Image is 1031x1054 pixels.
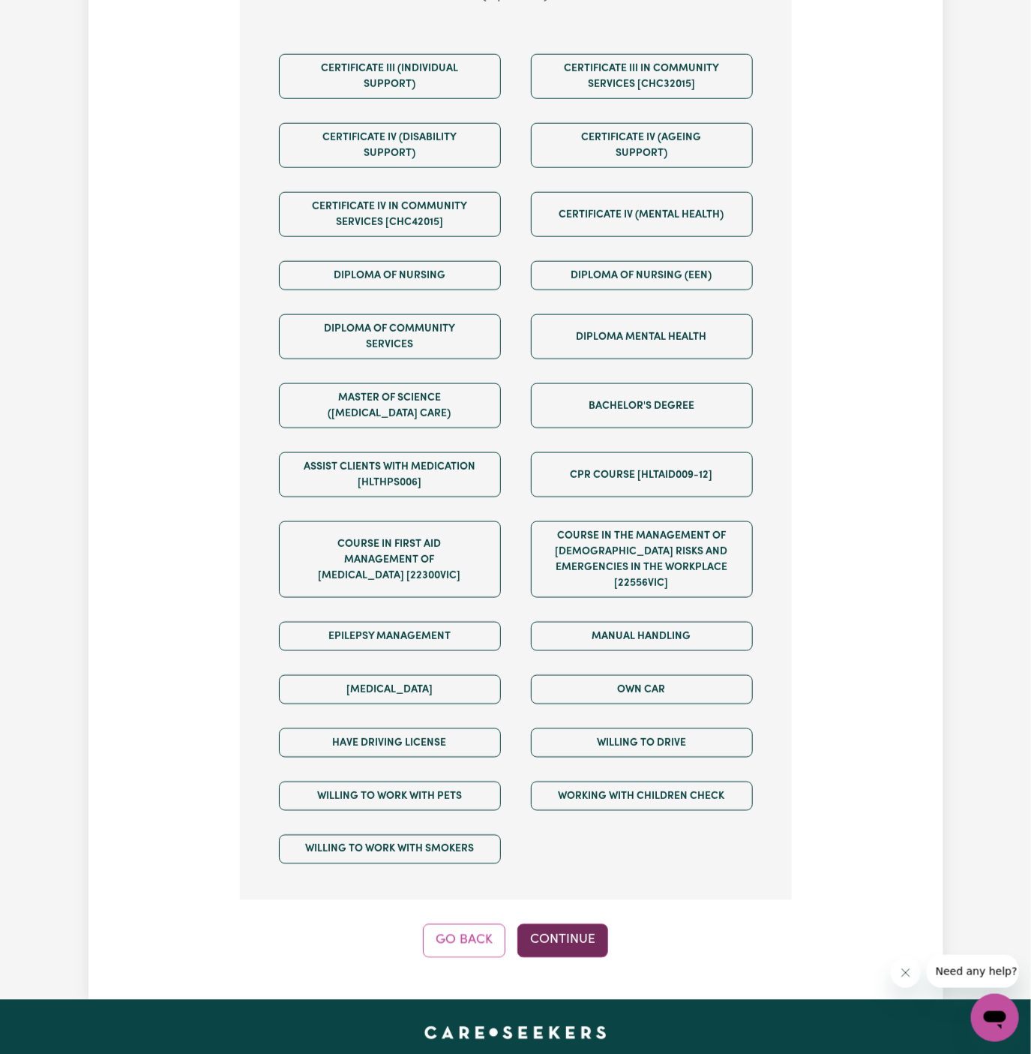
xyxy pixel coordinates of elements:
[927,955,1019,988] iframe: Message from company
[531,452,753,497] button: CPR Course [HLTAID009-12]
[279,192,501,237] button: Certificate IV in Community Services [CHC42015]
[279,835,501,864] button: Willing to work with smokers
[279,782,501,811] button: Willing to work with pets
[531,314,753,359] button: Diploma Mental Health
[531,383,753,428] button: Bachelor's Degree
[279,675,501,704] button: [MEDICAL_DATA]
[424,1027,607,1039] a: Careseekers home page
[279,261,501,290] button: Diploma of Nursing
[279,622,501,651] button: Epilepsy Management
[531,521,753,598] button: Course in the Management of [DEMOGRAPHIC_DATA] Risks and Emergencies in the Workplace [22556VIC]
[891,958,921,988] iframe: Close message
[279,383,501,428] button: Master of Science ([MEDICAL_DATA] Care)
[531,54,753,99] button: Certificate III in Community Services [CHC32015]
[423,924,505,957] button: Go Back
[531,123,753,168] button: Certificate IV (Ageing Support)
[531,675,753,704] button: Own Car
[531,782,753,811] button: Working with Children Check
[279,728,501,758] button: Have driving license
[531,728,753,758] button: Willing to drive
[279,54,501,99] button: Certificate III (Individual Support)
[531,261,753,290] button: Diploma of Nursing (EEN)
[531,192,753,237] button: Certificate IV (Mental Health)
[279,123,501,168] button: Certificate IV (Disability Support)
[279,314,501,359] button: Diploma of Community Services
[971,994,1019,1042] iframe: Button to launch messaging window
[279,452,501,497] button: Assist clients with medication [HLTHPS006]
[531,622,753,651] button: Manual Handling
[517,924,608,957] button: Continue
[279,521,501,598] button: Course in First Aid Management of [MEDICAL_DATA] [22300VIC]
